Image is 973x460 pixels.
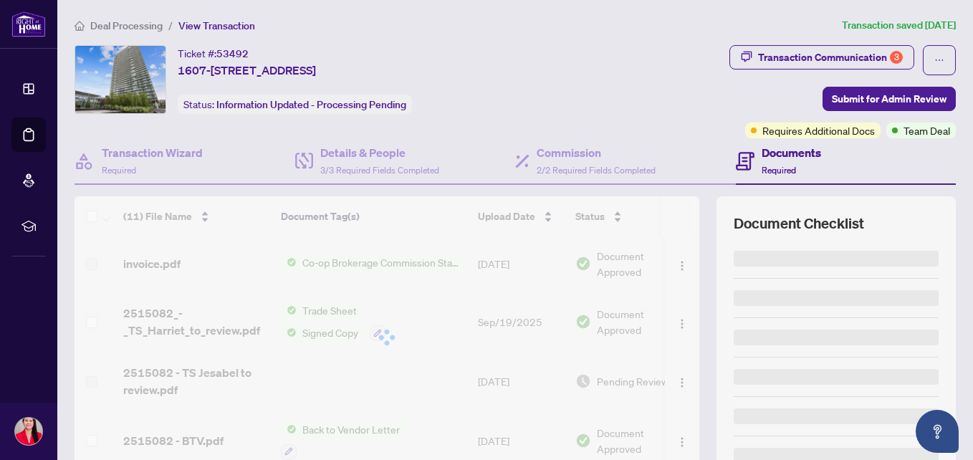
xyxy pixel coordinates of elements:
[90,19,163,32] span: Deal Processing
[320,165,439,176] span: 3/3 Required Fields Completed
[734,214,864,234] span: Document Checklist
[537,144,656,161] h4: Commission
[729,45,914,70] button: Transaction Communication3
[934,55,944,65] span: ellipsis
[762,123,875,138] span: Requires Additional Docs
[178,95,412,114] div: Status:
[11,11,46,37] img: logo
[216,47,249,60] span: 53492
[537,165,656,176] span: 2/2 Required Fields Completed
[75,46,166,113] img: IMG-W12371531_1.jpg
[832,87,946,110] span: Submit for Admin Review
[102,144,203,161] h4: Transaction Wizard
[762,165,796,176] span: Required
[762,144,821,161] h4: Documents
[758,46,903,69] div: Transaction Communication
[75,21,85,31] span: home
[168,17,173,34] li: /
[178,62,316,79] span: 1607-[STREET_ADDRESS]
[916,410,959,453] button: Open asap
[903,123,950,138] span: Team Deal
[320,144,439,161] h4: Details & People
[842,17,956,34] article: Transaction saved [DATE]
[216,98,406,111] span: Information Updated - Processing Pending
[890,51,903,64] div: 3
[178,19,255,32] span: View Transaction
[15,418,42,445] img: Profile Icon
[178,45,249,62] div: Ticket #:
[102,165,136,176] span: Required
[823,87,956,111] button: Submit for Admin Review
